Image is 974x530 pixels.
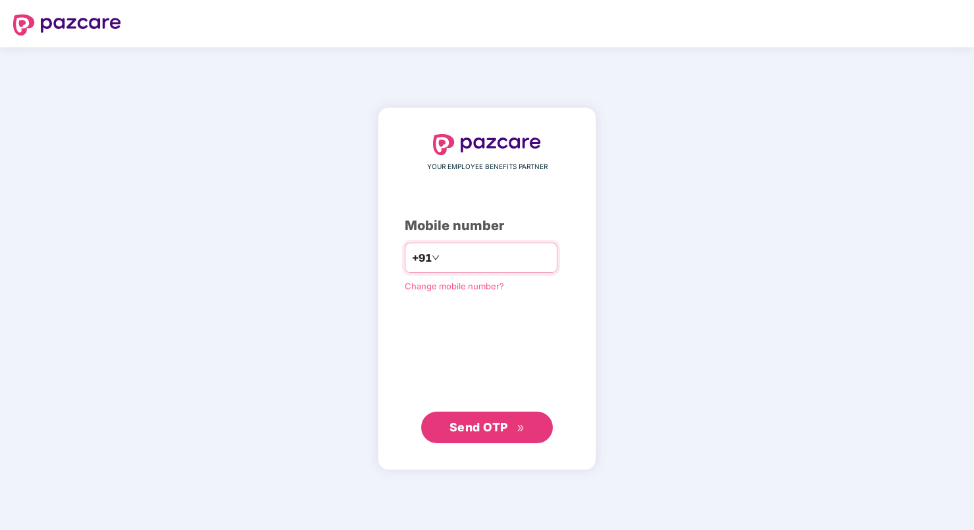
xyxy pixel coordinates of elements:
[427,162,548,172] span: YOUR EMPLOYEE BENEFITS PARTNER
[432,254,440,262] span: down
[405,216,569,236] div: Mobile number
[13,14,121,36] img: logo
[449,420,508,434] span: Send OTP
[517,424,525,433] span: double-right
[412,250,432,266] span: +91
[421,412,553,443] button: Send OTPdouble-right
[405,281,504,291] a: Change mobile number?
[433,134,541,155] img: logo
